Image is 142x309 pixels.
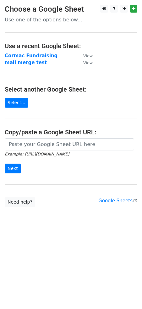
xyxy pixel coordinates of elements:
[5,53,57,59] a: Cormac Fundraising
[77,60,93,65] a: View
[5,128,137,136] h4: Copy/paste a Google Sheet URL:
[5,5,137,14] h3: Choose a Google Sheet
[5,98,28,108] a: Select...
[77,53,93,59] a: View
[5,197,35,207] a: Need help?
[83,53,93,58] small: View
[83,60,93,65] small: View
[5,42,137,50] h4: Use a recent Google Sheet:
[5,86,137,93] h4: Select another Google Sheet:
[5,152,69,156] small: Example: [URL][DOMAIN_NAME]
[5,138,134,150] input: Paste your Google Sheet URL here
[5,164,21,173] input: Next
[5,16,137,23] p: Use one of the options below...
[5,60,47,65] a: mail merge test
[98,198,137,204] a: Google Sheets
